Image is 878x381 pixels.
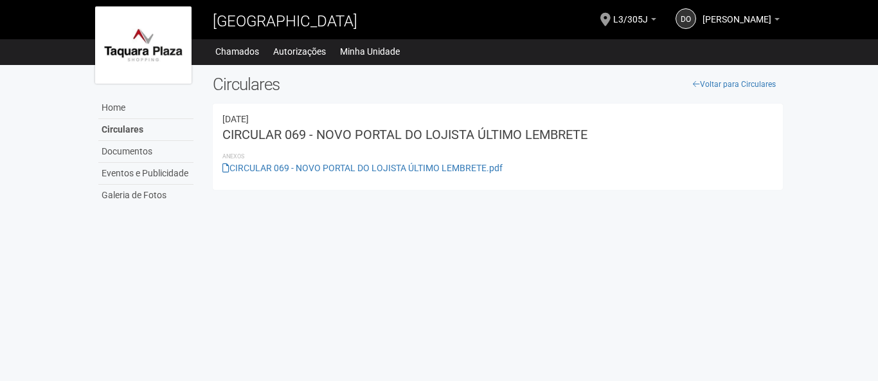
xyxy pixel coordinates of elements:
a: Voltar para Circulares [686,75,783,94]
a: Minha Unidade [340,42,400,60]
a: Home [98,97,193,119]
a: Eventos e Publicidade [98,163,193,185]
a: Documentos [98,141,193,163]
a: DO [676,8,696,29]
li: Anexos [222,151,773,162]
div: 22/08/2025 21:46 [222,113,773,125]
a: Circulares [98,119,193,141]
span: Daiana Oliveira Pedreira [703,2,771,24]
span: L3/305J [613,2,648,24]
span: [GEOGRAPHIC_DATA] [213,12,357,30]
h2: Circulares [213,75,783,94]
img: logo.jpg [95,6,192,84]
a: Galeria de Fotos [98,185,193,206]
a: Autorizações [273,42,326,60]
a: L3/305J [613,16,656,26]
a: [PERSON_NAME] [703,16,780,26]
a: Chamados [215,42,259,60]
a: CIRCULAR 069 - NOVO PORTAL DO LOJISTA ÚLTIMO LEMBRETE.pdf [222,163,503,173]
h3: CIRCULAR 069 - NOVO PORTAL DO LOJISTA ÚLTIMO LEMBRETE [222,128,773,141]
